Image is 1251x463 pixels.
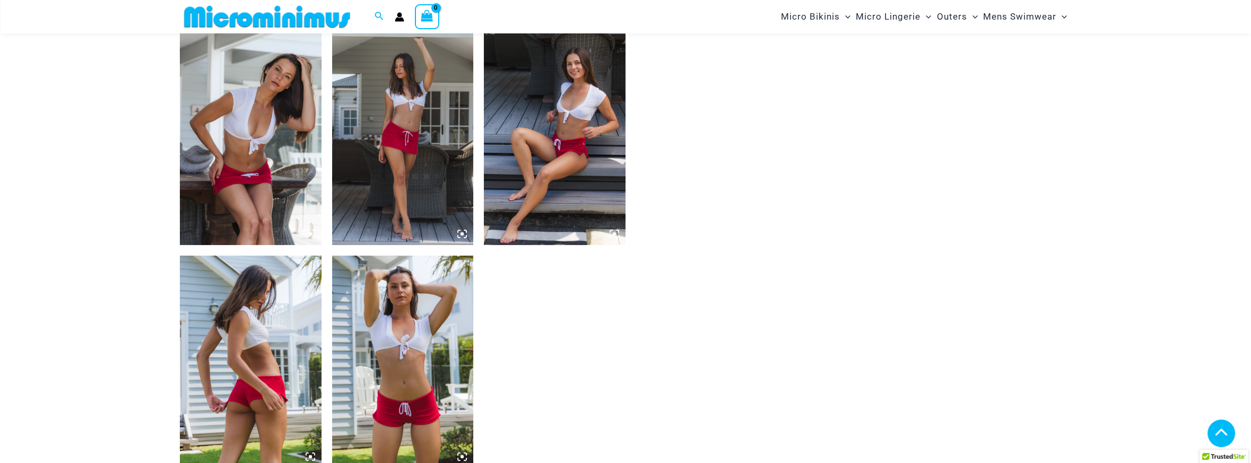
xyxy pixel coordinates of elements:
img: Hot Skirt Red 507 Skirt [180,33,322,245]
a: OutersMenu ToggleMenu Toggle [934,3,980,30]
span: Micro Bikinis [781,3,840,30]
a: Account icon link [395,12,404,22]
a: Mens SwimwearMenu ToggleMenu Toggle [980,3,1070,30]
span: Menu Toggle [1056,3,1067,30]
img: Hot Skirt Red 507 Skirt [332,33,474,245]
span: Outers [937,3,967,30]
a: View Shopping Cart, empty [415,4,439,29]
a: Micro LingerieMenu ToggleMenu Toggle [853,3,934,30]
img: Hot Shorts Red 577 Shorts [484,33,626,245]
span: Micro Lingerie [856,3,920,30]
a: Search icon link [375,10,384,23]
a: Micro BikinisMenu ToggleMenu Toggle [778,3,853,30]
span: Menu Toggle [840,3,850,30]
span: Menu Toggle [920,3,931,30]
nav: Site Navigation [777,2,1071,32]
span: Menu Toggle [967,3,978,30]
span: Mens Swimwear [983,3,1056,30]
img: MM SHOP LOGO FLAT [180,5,354,29]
